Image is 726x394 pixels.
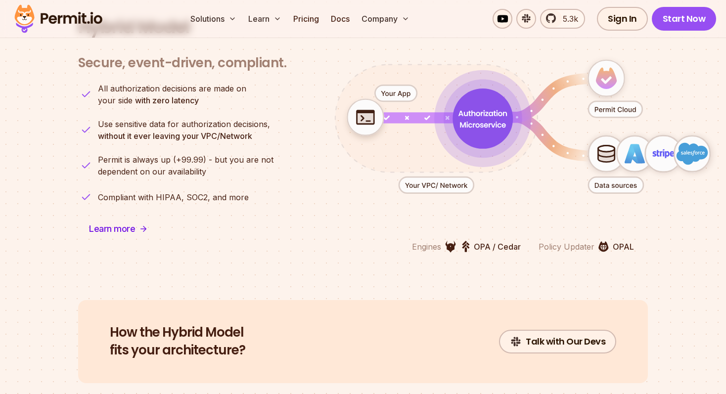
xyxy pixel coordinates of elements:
strong: without it ever leaving your VPC/Network [98,131,252,141]
a: Start Now [652,7,717,31]
a: Talk with Our Devs [499,330,616,353]
span: All authorization decisions are made on [98,83,246,94]
p: OPA / Cedar [474,241,521,253]
p: Compliant with HIPAA, SOC2, and more [98,191,249,203]
a: Learn more [78,217,159,241]
span: Learn more [89,222,135,236]
p: your side [98,83,246,106]
a: Sign In [597,7,648,31]
button: Solutions [186,9,240,29]
button: Company [358,9,413,29]
p: Engines [412,241,441,253]
span: Use sensitive data for authorization decisions, [98,118,270,130]
img: Permit logo [10,2,107,36]
h2: fits your architecture? [110,324,245,359]
a: 5.3k [540,9,585,29]
p: dependent on our availability [98,154,273,177]
p: Policy Updater [539,241,594,253]
span: Permit is always up (+99.99) - but you are not [98,154,273,166]
h3: Secure, event-driven, compliant. [78,55,286,71]
strong: with zero latency [135,95,199,105]
p: OPAL [613,241,634,253]
span: How the Hybrid Model [110,324,245,342]
a: Pricing [289,9,323,29]
a: Docs [327,9,354,29]
span: 5.3k [557,13,578,25]
button: Learn [244,9,285,29]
